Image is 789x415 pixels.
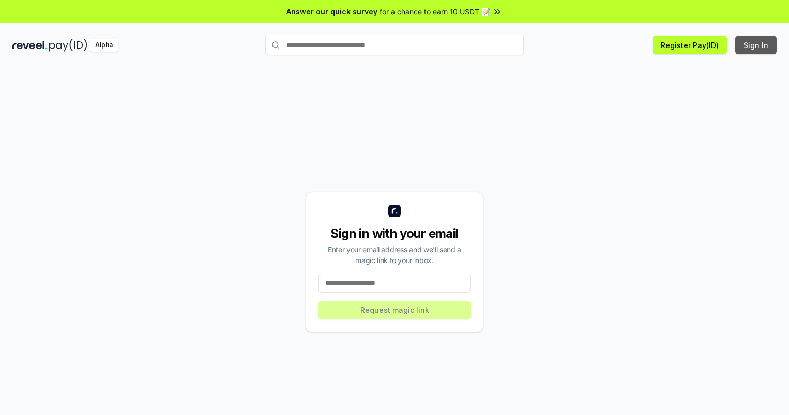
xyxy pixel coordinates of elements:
[12,39,47,52] img: reveel_dark
[318,225,471,242] div: Sign in with your email
[318,244,471,266] div: Enter your email address and we’ll send a magic link to your inbox.
[735,36,777,54] button: Sign In
[653,36,727,54] button: Register Pay(ID)
[49,39,87,52] img: pay_id
[380,6,490,17] span: for a chance to earn 10 USDT 📝
[388,205,401,217] img: logo_small
[89,39,118,52] div: Alpha
[286,6,377,17] span: Answer our quick survey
